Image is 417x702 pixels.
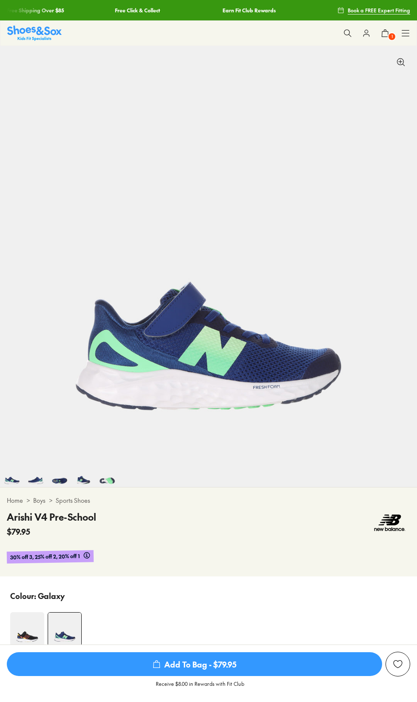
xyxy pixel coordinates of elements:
[10,612,44,646] img: 4-551714_1
[388,32,396,41] span: 1
[48,613,81,646] img: 4-551719_1
[386,652,410,676] button: Add to Wishlist
[156,680,244,695] p: Receive $8.00 in Rewards with Fit Club
[24,463,48,487] img: 5-551720_1
[9,645,43,676] iframe: Gorgias live chat messenger
[7,652,382,676] span: Add To Bag - $79.95
[7,526,30,537] span: $79.95
[376,24,394,43] button: 1
[33,496,46,505] a: Boys
[10,552,80,562] span: 30% off 3, 25% off 2, 20% off 1
[95,463,119,487] img: 8-551723_1
[71,463,95,487] img: 7-551722_1
[369,510,410,536] img: Vendor logo
[7,26,62,40] a: Shoes & Sox
[10,590,36,602] p: Colour:
[7,496,23,505] a: Home
[7,652,382,676] button: Add To Bag - $79.95
[56,496,90,505] a: Sports Shoes
[348,6,410,14] span: Book a FREE Expert Fitting
[7,510,96,524] h4: Arishi V4 Pre-School
[7,496,410,505] div: > >
[48,463,71,487] img: 6-551721_1
[38,590,65,602] p: Galaxy
[7,26,62,40] img: SNS_Logo_Responsive.svg
[337,3,410,18] a: Book a FREE Expert Fitting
